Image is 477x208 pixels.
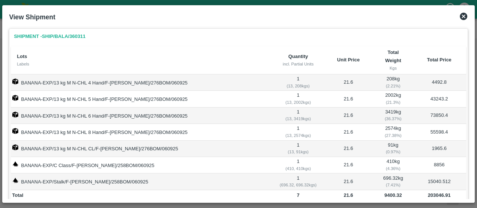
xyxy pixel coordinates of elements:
div: ( 13, 2002 kgs) [275,99,322,106]
img: weight [12,161,18,167]
td: 43243.2 [413,91,466,107]
td: BANANA-EXP/C Class/F-[PERSON_NAME]/258BOM/060925 [11,157,273,173]
b: Total [12,192,23,198]
b: Total Price [427,57,452,63]
td: 1 [274,157,323,173]
b: Lots [17,54,27,59]
td: 1 [274,173,323,190]
div: Kgs [380,65,406,71]
td: 21.6 [323,157,374,173]
td: 1 [274,108,323,124]
div: ( 27.38 %) [375,132,411,139]
img: box [12,144,18,150]
img: box [12,128,18,134]
div: ( 2.21 %) [375,83,411,89]
td: 1 [274,141,323,157]
b: Total Weight [385,49,401,63]
td: 410 kg [374,157,412,173]
td: 21.6 [323,74,374,91]
img: box [12,79,18,84]
div: incl. Partial Units [279,61,317,67]
b: 7 [297,192,299,198]
td: 2002 kg [374,91,412,107]
div: ( 13, 2574 kgs) [275,132,322,139]
td: 4492.8 [413,74,466,91]
td: 1 [274,124,323,140]
div: ( 13, 91 kgs) [275,148,322,155]
img: weight [12,177,18,183]
div: ( 7.41 %) [375,182,411,188]
td: 1965.6 [413,141,466,157]
td: 21.6 [323,173,374,190]
td: 55598.4 [413,124,466,140]
td: 21.6 [323,124,374,140]
td: BANANA-EXP/13 kg M N-CHL 6 Hand/F-[PERSON_NAME]/276BOM/060925 [11,108,273,124]
b: 203046.91 [428,192,451,198]
b: Unit Price [337,57,360,63]
td: 21.6 [323,91,374,107]
td: BANANA-EXP/13 kg M N-CHL CL/F-[PERSON_NAME]/276BOM/060925 [11,141,273,157]
td: 91 kg [374,141,412,157]
td: 2574 kg [374,124,412,140]
div: Labels [17,61,267,67]
img: box [12,112,18,118]
div: ( 696.32, 696.32 kgs) [275,182,322,188]
td: BANANA-EXP/13 kg M N-CHL 8 Hand/F-[PERSON_NAME]/276BOM/060925 [11,124,273,140]
b: 21.6 [344,192,353,198]
td: 3419 kg [374,108,412,124]
div: ( 4.36 %) [375,165,411,172]
td: BANANA-EXP/13 kg M N-CHL 5 Hand/F-[PERSON_NAME]/276BOM/060925 [11,91,273,107]
div: ( 36.37 %) [375,115,411,122]
b: View Shipment [9,13,55,21]
td: 696.32 kg [374,173,412,190]
b: 9400.32 [384,192,402,198]
div: ( 21.3 %) [375,99,411,106]
td: 73850.4 [413,108,466,124]
td: 1 [274,91,323,107]
div: ( 410, 410 kgs) [275,165,322,172]
b: Quantity [288,54,308,59]
td: 208 kg [374,74,412,91]
div: ( 0.97 %) [375,148,411,155]
td: 21.6 [323,141,374,157]
div: ( 13, 208 kgs) [275,83,322,89]
div: ( 13, 3419 kgs) [275,115,322,122]
img: box [12,95,18,101]
td: BANANA-EXP/Stalk/F-[PERSON_NAME]/258BOM/060925 [11,173,273,190]
td: 15040.512 [413,173,466,190]
td: 1 [274,74,323,91]
td: BANANA-EXP/13 kg M N-CHL 4 Hand/F-[PERSON_NAME]/276BOM/060925 [11,74,273,91]
td: 21.6 [323,108,374,124]
a: Shipment -SHIP/BALA/360311 [11,30,88,43]
td: 8856 [413,157,466,173]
